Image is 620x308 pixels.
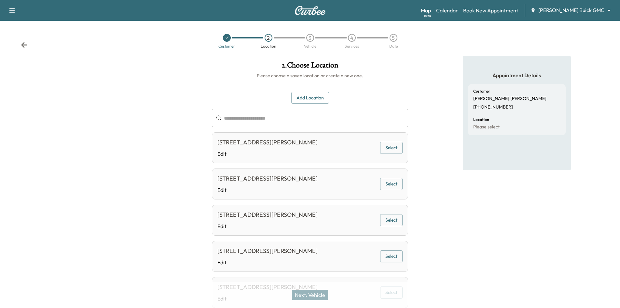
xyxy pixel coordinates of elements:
div: 5 [390,34,397,42]
div: Customer [218,44,235,48]
div: [STREET_ADDRESS][PERSON_NAME] [217,246,318,256]
h5: Appointment Details [468,72,566,79]
div: Beta [424,13,431,18]
div: [STREET_ADDRESS][PERSON_NAME] [217,210,318,219]
div: 2 [265,34,272,42]
a: Calendar [436,7,458,14]
div: Back [21,42,27,48]
div: 3 [306,34,314,42]
p: [PERSON_NAME] [PERSON_NAME] [473,96,546,102]
p: Please select [473,124,500,130]
div: [STREET_ADDRESS][PERSON_NAME] [217,174,318,183]
div: [STREET_ADDRESS][PERSON_NAME] [217,138,318,147]
div: Services [345,44,359,48]
div: Date [389,44,398,48]
button: Add Location [291,92,329,104]
div: Vehicle [304,44,316,48]
img: Curbee Logo [295,6,326,15]
p: [PHONE_NUMBER] [473,104,513,110]
a: MapBeta [421,7,431,14]
h6: Please choose a saved location or create a new one. [212,72,408,79]
span: [PERSON_NAME] Buick GMC [538,7,604,14]
a: Book New Appointment [463,7,518,14]
a: Edit [217,222,318,230]
div: Location [261,44,276,48]
a: Edit [217,186,318,194]
a: Edit [217,150,318,158]
button: Select [380,214,403,226]
h6: Customer [473,89,490,93]
h1: 2 . Choose Location [212,61,408,72]
button: Select [380,142,403,154]
button: Select [380,250,403,262]
button: Select [380,178,403,190]
div: 4 [348,34,356,42]
h6: Location [473,118,489,122]
a: Edit [217,258,318,266]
